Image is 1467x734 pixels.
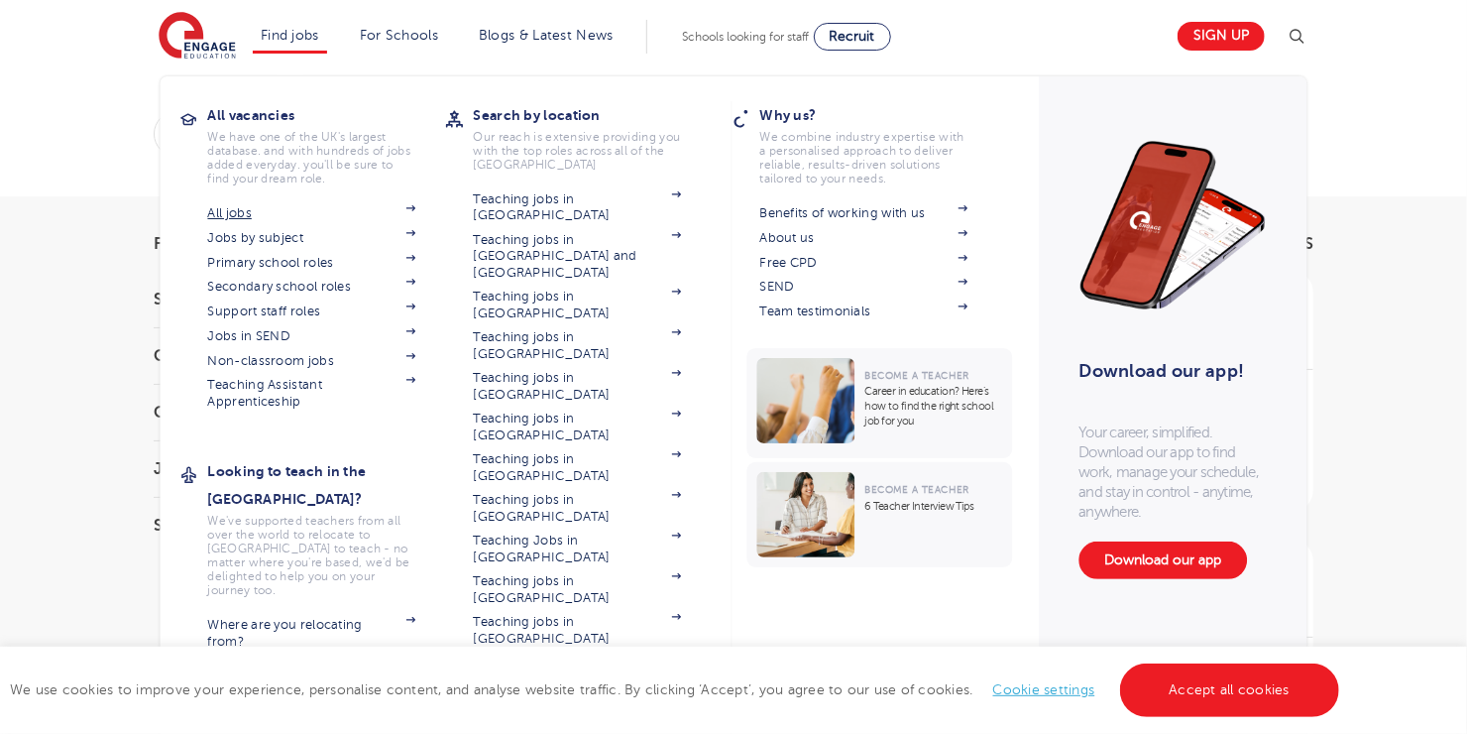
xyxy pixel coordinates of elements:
a: Teaching jobs in [GEOGRAPHIC_DATA] [474,614,682,647]
p: Career in education? Here’s how to find the right school job for you [865,384,1003,428]
a: Teaching jobs in [GEOGRAPHIC_DATA] [474,370,682,403]
a: Free CPD [760,255,968,271]
a: Primary school roles [208,255,416,271]
a: Teaching jobs in [GEOGRAPHIC_DATA] [474,329,682,362]
a: All vacanciesWe have one of the UK's largest database. and with hundreds of jobs added everyday. ... [208,101,446,185]
a: Sign up [1178,22,1265,51]
a: Accept all cookies [1120,664,1340,717]
span: Schools looking for staff [682,30,810,44]
p: 6 Teacher Interview Tips [865,499,1003,514]
a: Blogs & Latest News [479,28,614,43]
h3: Sector [154,518,372,534]
span: We use cookies to improve your experience, personalise content, and analyse website traffic. By c... [10,682,1344,697]
a: Teaching Assistant Apprenticeship [208,377,416,410]
h3: County [154,348,372,364]
a: Where are you relocating from? [208,617,416,650]
a: For Schools [360,28,438,43]
span: Filters [154,236,213,252]
a: Become a TeacherCareer in education? Here’s how to find the right school job for you [747,348,1018,458]
a: Secondary school roles [208,279,416,295]
p: We've supported teachers from all over the world to relocate to [GEOGRAPHIC_DATA] to teach - no m... [208,514,416,597]
a: Cookie settings [993,682,1095,697]
span: Recruit [830,29,875,44]
p: We combine industry expertise with a personalised approach to deliver reliable, results-driven so... [760,130,968,185]
a: Support staff roles [208,304,416,319]
a: Download our app [1079,542,1248,579]
a: SEND [760,279,968,295]
p: We have one of the UK's largest database. and with hundreds of jobs added everyday. you'll be sur... [208,130,416,185]
a: Teaching jobs in [GEOGRAPHIC_DATA] [474,289,682,321]
a: Teaching jobs in [GEOGRAPHIC_DATA] [474,492,682,525]
div: Submit [154,111,1094,157]
a: Teaching jobs in [GEOGRAPHIC_DATA] and [GEOGRAPHIC_DATA] [474,232,682,281]
a: Jobs by subject [208,230,416,246]
p: Your career, simplified. Download our app to find work, manage your schedule, and stay in control... [1079,423,1268,522]
a: Non-classroom jobs [208,353,416,369]
a: Become a Teacher6 Teacher Interview Tips [747,462,1018,567]
a: Teaching Jobs in [GEOGRAPHIC_DATA] [474,533,682,565]
h3: Job Type [154,461,372,477]
a: Search by locationOur reach is extensive providing you with the top roles across all of the [GEOG... [474,101,712,172]
a: Teaching jobs in [GEOGRAPHIC_DATA] [474,411,682,443]
h3: City [154,405,372,421]
a: All jobs [208,205,416,221]
p: Our reach is extensive providing you with the top roles across all of the [GEOGRAPHIC_DATA] [474,130,682,172]
a: About us [760,230,968,246]
h3: Search by location [474,101,712,129]
span: Become a Teacher [865,370,969,381]
a: Recruit [814,23,891,51]
a: Teaching jobs in [GEOGRAPHIC_DATA] [474,451,682,484]
h3: Why us? [760,101,998,129]
a: Why us?We combine industry expertise with a personalised approach to deliver reliable, results-dr... [760,101,998,185]
h3: All vacancies [208,101,446,129]
a: Teaching jobs in [GEOGRAPHIC_DATA] [474,191,682,224]
h3: Start Date [154,292,372,307]
a: Jobs in SEND [208,328,416,344]
h3: Looking to teach in the [GEOGRAPHIC_DATA]? [208,457,446,513]
a: Looking to teach in the [GEOGRAPHIC_DATA]?We've supported teachers from all over the world to rel... [208,457,446,597]
a: Teaching jobs in [GEOGRAPHIC_DATA] [474,573,682,606]
img: Engage Education [159,12,236,61]
a: Find jobs [261,28,319,43]
h3: Download our app! [1079,349,1259,393]
span: Become a Teacher [865,484,969,495]
a: Team testimonials [760,304,968,319]
a: Benefits of working with us [760,205,968,221]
